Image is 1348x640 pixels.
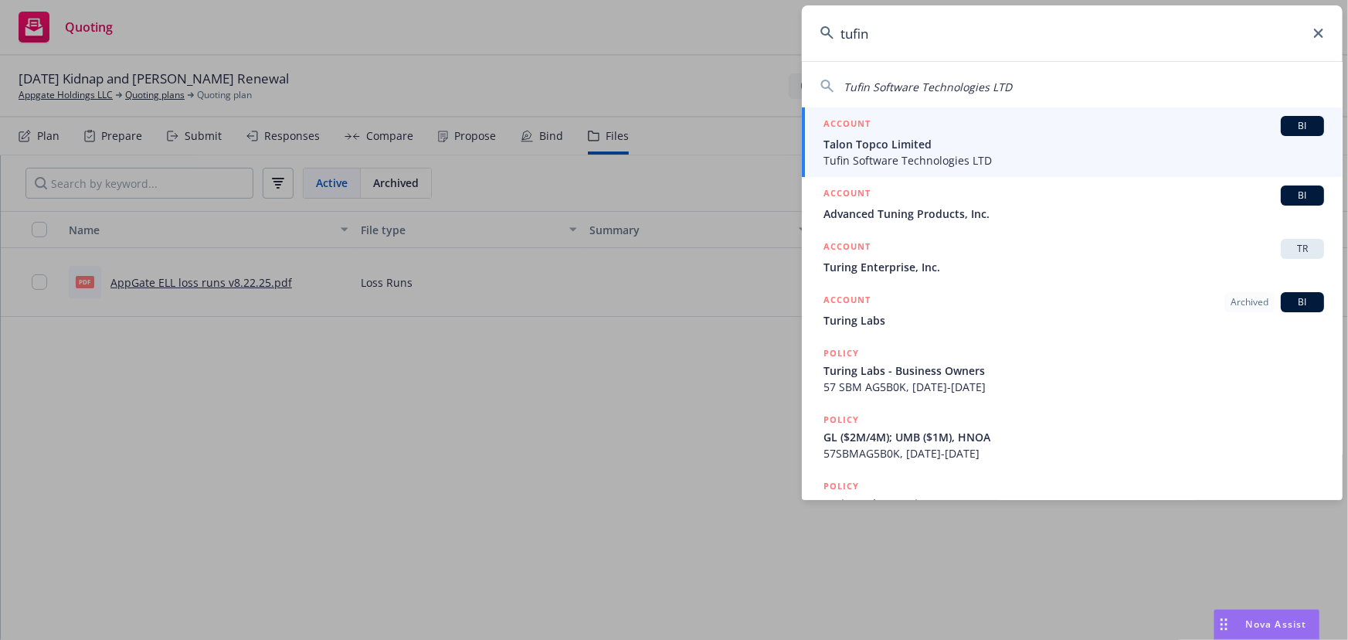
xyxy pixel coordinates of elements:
span: Tufin Software Technologies LTD [844,80,1012,94]
h5: ACCOUNT [823,116,871,134]
span: Turing Labs - Business Owners [823,363,1324,379]
span: GL ($2M/4M); UMB ($1M), HNOA [823,429,1324,445]
h5: ACCOUNT [823,186,871,204]
a: ACCOUNTTRTuring Enterprise, Inc. [802,230,1343,284]
a: ACCOUNTBITalon Topco LimitedTufin Software Technologies LTD [802,107,1343,177]
h5: ACCOUNT [823,292,871,311]
a: POLICYTuring Labs - Business Owners [802,470,1343,536]
button: Nova Assist [1214,609,1320,640]
span: Advanced Tuning Products, Inc. [823,206,1324,222]
span: BI [1287,189,1318,203]
a: POLICYGL ($2M/4M); UMB ($1M), HNOA57SBMAG5B0K, [DATE]-[DATE] [802,403,1343,470]
input: Search... [802,5,1343,61]
h5: POLICY [823,478,859,494]
span: 57 SBM AG5B0K, [DATE]-[DATE] [823,379,1324,395]
span: 57SBMAG5B0K, [DATE]-[DATE] [823,445,1324,461]
span: TR [1287,242,1318,256]
h5: POLICY [823,412,859,427]
span: Nova Assist [1246,618,1307,631]
a: ACCOUNTBIAdvanced Tuning Products, Inc. [802,177,1343,230]
h5: ACCOUNT [823,239,871,257]
span: BI [1287,119,1318,133]
span: Tufin Software Technologies LTD [823,152,1324,169]
h5: POLICY [823,346,859,361]
span: Turing Enterprise, Inc. [823,259,1324,275]
span: Talon Topco Limited [823,136,1324,152]
a: ACCOUNTArchivedBITuring Labs [802,284,1343,337]
span: Turing Labs - Business Owners [823,495,1324,512]
a: POLICYTuring Labs - Business Owners57 SBM AG5B0K, [DATE]-[DATE] [802,337,1343,403]
div: Drag to move [1214,610,1234,639]
span: Turing Labs [823,312,1324,329]
span: Archived [1231,295,1268,309]
span: BI [1287,295,1318,309]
